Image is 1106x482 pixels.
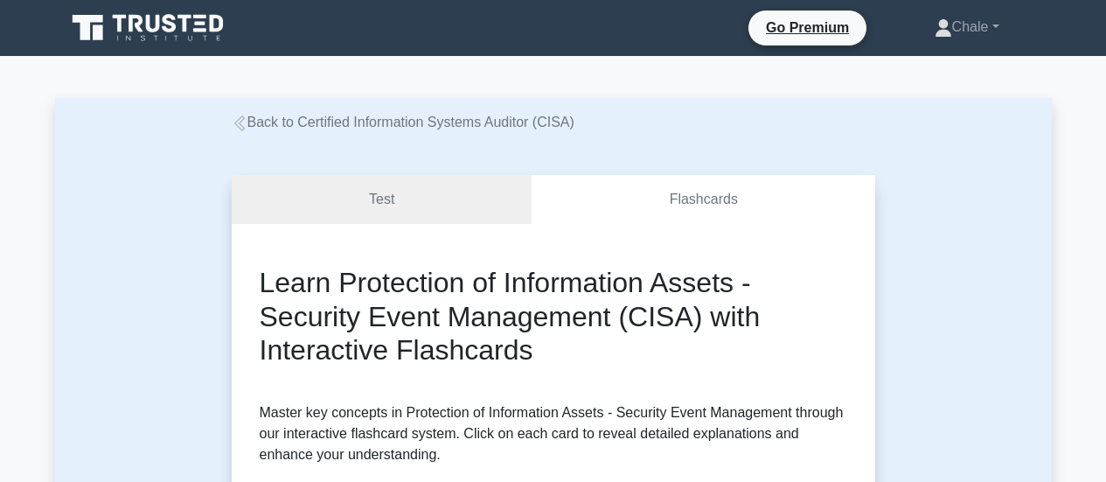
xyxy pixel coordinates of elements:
[232,175,532,225] a: Test
[532,175,874,225] a: Flashcards
[232,115,574,129] a: Back to Certified Information Systems Auditor (CISA)
[755,17,859,38] a: Go Premium
[260,402,847,465] p: Master key concepts in Protection of Information Assets - Security Event Management through our i...
[260,266,847,367] h2: Learn Protection of Information Assets - Security Event Management (CISA) with Interactive Flashc...
[893,10,1041,45] a: Chale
